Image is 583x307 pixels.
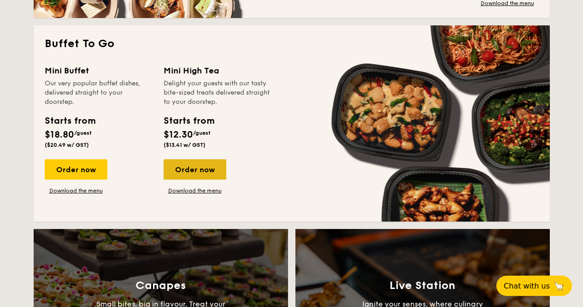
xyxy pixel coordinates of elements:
span: $18.80 [45,129,74,140]
span: /guest [193,130,211,136]
h3: Canapes [135,279,186,292]
div: Mini Buffet [45,64,153,77]
a: Download the menu [164,187,226,194]
div: Mini High Tea [164,64,271,77]
div: Starts from [164,114,214,128]
span: /guest [74,130,92,136]
div: Order now [164,159,226,180]
div: Order now [45,159,107,180]
span: $12.30 [164,129,193,140]
a: Download the menu [45,187,107,194]
button: Chat with us🦙 [496,276,572,296]
div: Starts from [45,114,95,128]
span: ($20.49 w/ GST) [45,142,89,148]
div: Our very popular buffet dishes, delivered straight to your doorstep. [45,79,153,107]
div: Delight your guests with our tasty bite-sized treats delivered straight to your doorstep. [164,79,271,107]
h2: Buffet To Go [45,36,539,51]
h3: Live Station [389,279,455,292]
span: Chat with us [504,282,550,290]
span: 🦙 [554,281,565,291]
span: ($13.41 w/ GST) [164,142,206,148]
